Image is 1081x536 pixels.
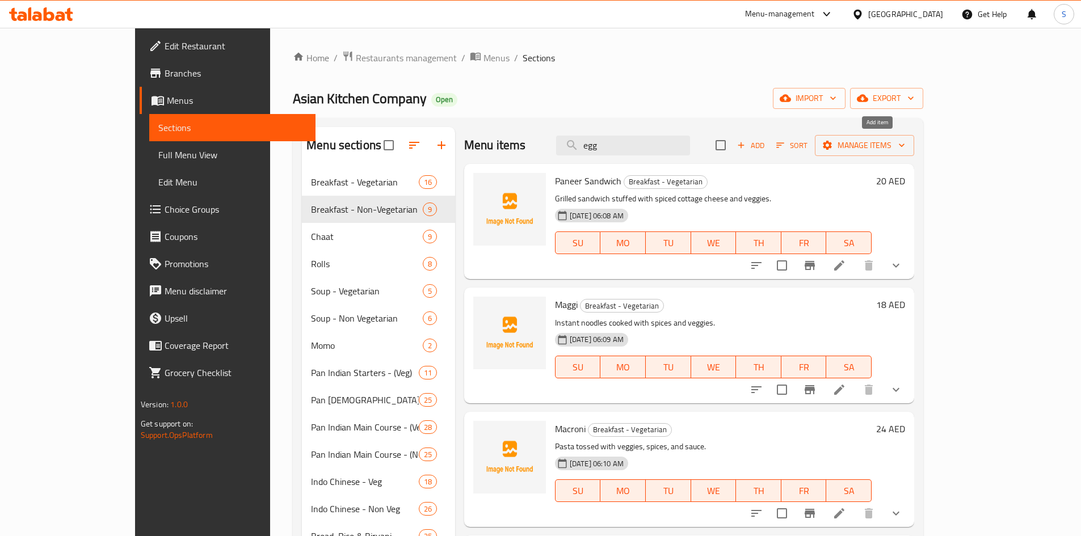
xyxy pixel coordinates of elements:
span: Choice Groups [165,202,306,216]
span: 5 [423,286,436,297]
span: 28 [419,422,436,433]
span: Get support on: [141,416,193,431]
span: 11 [419,368,436,378]
button: Branch-specific-item [796,252,823,279]
span: [DATE] 06:08 AM [565,210,628,221]
span: Breakfast - Vegetarian [588,423,671,436]
span: Select to update [770,254,794,277]
span: Macroni [555,420,586,437]
a: Menus [140,87,316,114]
a: Edit Restaurant [140,32,316,60]
span: Select all sections [377,133,401,157]
span: Chaat [311,230,423,243]
span: SA [831,235,867,251]
button: TU [646,479,691,502]
div: items [419,175,437,189]
div: Menu-management [745,7,815,21]
div: Open [431,93,457,107]
span: Breakfast - Vegetarian [581,299,663,313]
span: TH [741,359,777,375]
h2: Menu sections [306,137,381,154]
button: WE [691,231,737,254]
button: SA [826,231,872,254]
button: SU [555,231,601,254]
span: SA [831,359,867,375]
span: SA [831,483,867,499]
a: Support.OpsPlatform [141,428,213,442]
span: import [782,91,836,105]
button: Branch-specific-item [796,376,823,403]
span: 9 [423,204,436,215]
span: MO [605,483,641,499]
button: sort-choices [743,376,770,403]
a: Menus [470,50,510,65]
span: WE [696,235,732,251]
div: Pan Indian Main Course - (Veg)28 [302,413,455,441]
span: 9 [423,231,436,242]
span: Grocery Checklist [165,366,306,379]
span: Paneer Sandwich [555,172,621,189]
span: Asian Kitchen Company [293,86,427,111]
svg: Show Choices [889,383,903,396]
span: 25 [419,395,436,406]
a: Branches [140,60,316,87]
div: [GEOGRAPHIC_DATA] [868,8,943,20]
svg: Show Choices [889,507,903,520]
span: Soup - Vegetarian [311,284,423,298]
span: Open [431,95,457,104]
div: Indo Chinese - Non Veg26 [302,495,455,522]
button: delete [855,252,882,279]
a: Promotions [140,250,316,277]
a: Sections [149,114,316,141]
div: Pan [DEMOGRAPHIC_DATA] Starters - (Non-Veg)25 [302,386,455,413]
div: Indo Chinese - Veg [311,475,418,488]
div: items [423,339,437,352]
span: 8 [423,259,436,269]
span: 1.0.0 [170,397,188,412]
span: SU [560,483,596,499]
button: TH [736,356,781,378]
span: Restaurants management [356,51,457,65]
button: FR [781,356,827,378]
button: FR [781,231,827,254]
button: show more [882,252,910,279]
span: Select section [709,133,733,157]
span: Breakfast - Vegetarian [624,175,707,188]
span: Coupons [165,230,306,243]
a: Restaurants management [342,50,457,65]
span: Sort [776,139,807,152]
span: Branches [165,66,306,80]
span: Version: [141,397,169,412]
button: TU [646,356,691,378]
span: 25 [419,449,436,460]
span: 16 [419,177,436,188]
button: WE [691,479,737,502]
span: WE [696,483,732,499]
a: Full Menu View [149,141,316,168]
button: SA [826,479,872,502]
span: Pan Indian Main Course - (Veg) [311,420,418,434]
div: Breakfast - Non-Vegetarian9 [302,196,455,223]
span: FR [786,235,822,251]
div: Pan Indian Starters - (Veg)11 [302,359,455,386]
div: items [419,393,437,407]
span: Sort sections [401,132,428,159]
a: Edit menu item [832,259,846,272]
li: / [514,51,518,65]
span: Coverage Report [165,339,306,352]
img: Macroni [473,421,546,493]
span: Select to update [770,501,794,525]
span: Rolls [311,257,423,271]
div: Soup - Non Vegetarian [311,311,423,325]
button: TU [646,231,691,254]
span: Breakfast - Non-Vegetarian [311,202,423,216]
div: Pan Indian Main Course - (Non-Veg) [311,448,418,461]
a: Edit menu item [832,383,846,396]
button: Sort [773,137,810,154]
button: import [773,88,846,109]
span: Sections [523,51,555,65]
span: Edit Restaurant [165,39,306,53]
span: TU [650,483,687,499]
